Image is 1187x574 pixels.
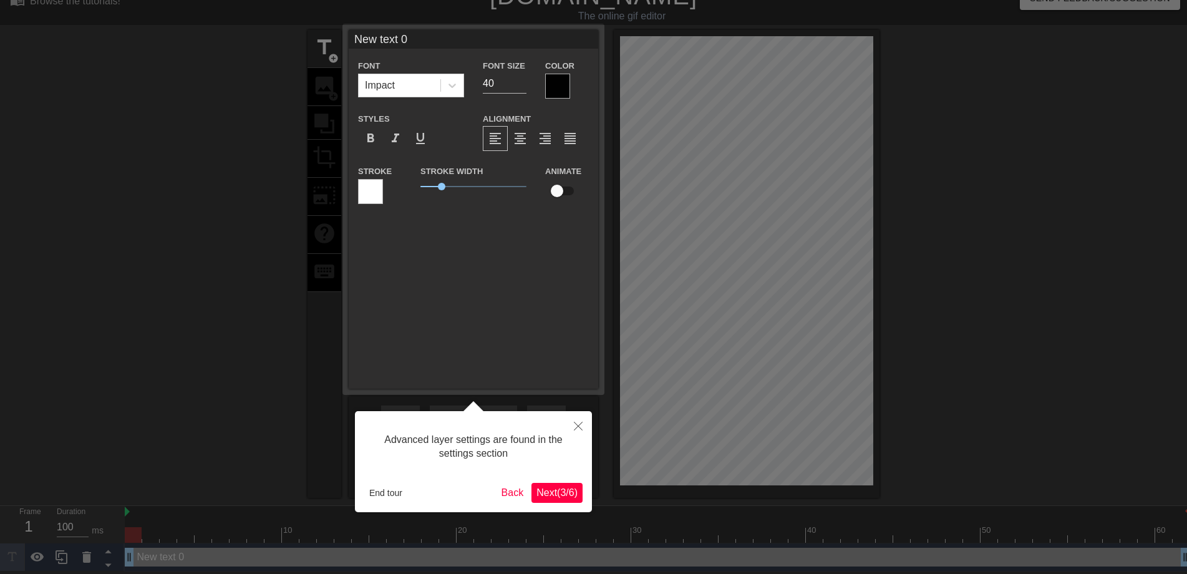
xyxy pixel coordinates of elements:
button: Close [564,411,592,440]
div: Advanced layer settings are found in the settings section [364,421,583,474]
button: Back [497,483,529,503]
span: Next ( 3 / 6 ) [536,487,578,498]
button: End tour [364,484,407,502]
button: Next [531,483,583,503]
